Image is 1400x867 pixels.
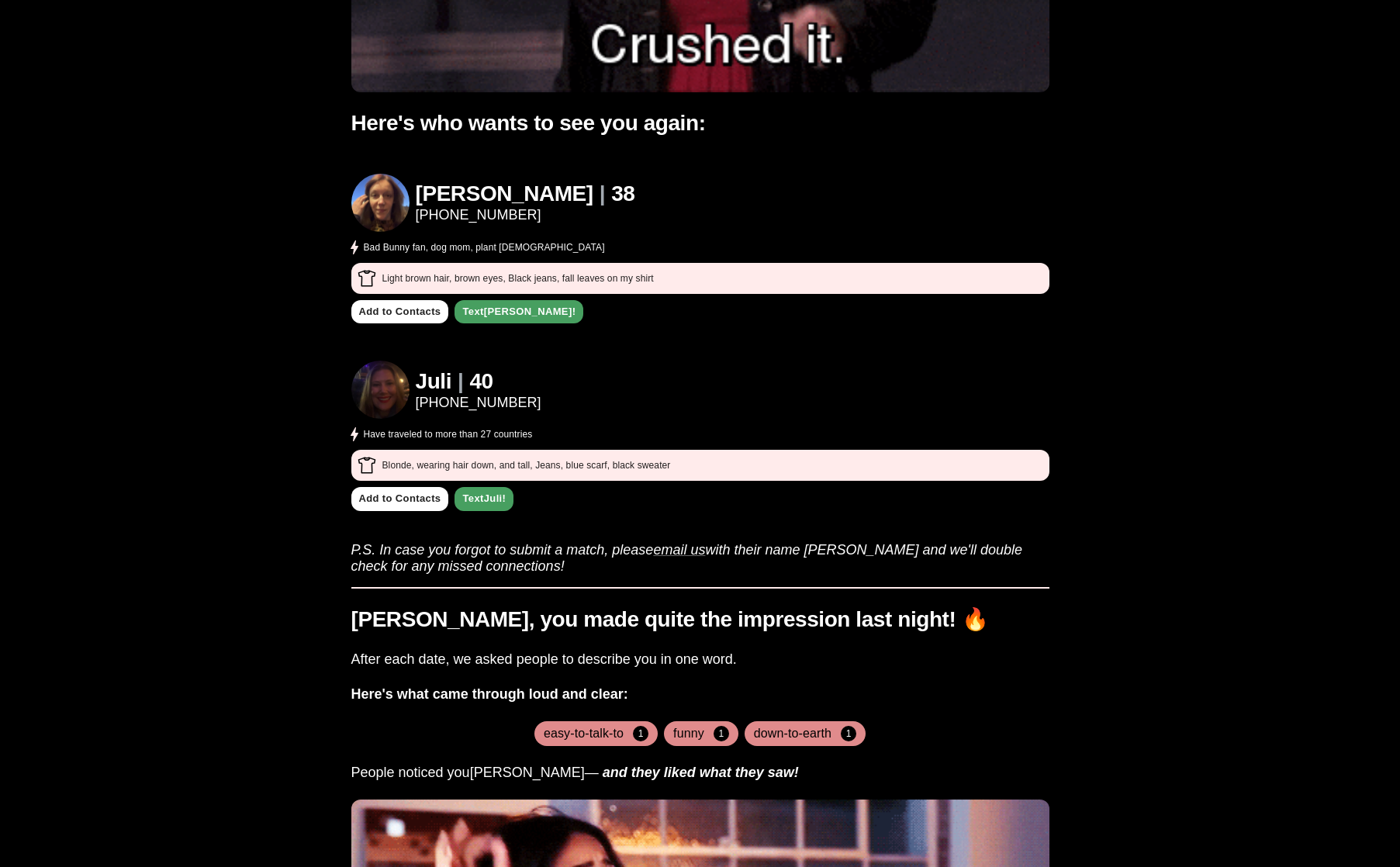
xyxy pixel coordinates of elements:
h1: 38 [611,181,634,207]
p: Light brown hair, brown eyes , Black jeans, fall leaves on my shirt [382,271,654,285]
h3: Here's what came through loud and clear: [351,686,1049,703]
p: Have traveled to more than 27 countries [364,427,533,441]
i: P.S. In case you forgot to submit a match, please with their name [PERSON_NAME] and we'll double ... [351,542,1023,574]
h1: | [600,181,605,207]
h1: 40 [469,369,493,395]
h1: Juli [416,369,452,395]
h1: [PERSON_NAME], you made quite the impression last night! 🔥 [351,607,1049,633]
i: and they liked what they saw! [603,765,799,780]
a: [PHONE_NUMBER] [416,207,635,223]
h3: People noticed you [PERSON_NAME] — [351,765,1049,781]
h4: down-to-earth [754,726,831,741]
p: Blonde, wearing hair down, and tall , Jeans, blue scarf, black sweater [382,458,671,472]
span: 1 [714,726,729,741]
a: Add to Contacts [351,300,449,324]
h4: funny [673,726,704,741]
a: [PHONE_NUMBER] [416,395,541,411]
img: Juli [351,361,410,419]
h1: [PERSON_NAME] [416,181,593,207]
h1: Here's who wants to see you again: [351,111,1049,136]
h1: | [458,369,463,395]
p: Bad Bunny fan, dog mom, plant [DEMOGRAPHIC_DATA] [364,240,605,254]
a: email us [653,542,705,558]
span: 1 [633,726,648,741]
a: Add to Contacts [351,487,449,511]
h4: easy-to-talk-to [544,726,624,741]
img: Julia [351,174,410,232]
a: TextJuli! [455,487,513,511]
h3: After each date, we asked people to describe you in one word. [351,651,1049,668]
a: Text[PERSON_NAME]! [455,300,583,324]
span: 1 [841,726,856,741]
